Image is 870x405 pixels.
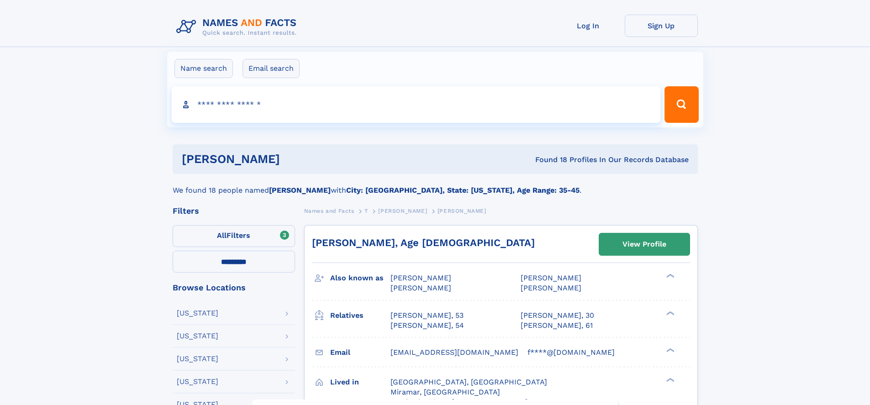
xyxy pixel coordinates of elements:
[521,310,594,321] a: [PERSON_NAME], 30
[364,208,368,214] span: T
[330,345,390,360] h3: Email
[177,332,218,340] div: [US_STATE]
[378,205,427,216] a: [PERSON_NAME]
[330,374,390,390] h3: Lived in
[177,310,218,317] div: [US_STATE]
[622,234,666,255] div: View Profile
[217,231,227,240] span: All
[173,15,304,39] img: Logo Names and Facts
[390,274,451,282] span: [PERSON_NAME]
[664,273,675,279] div: ❯
[664,86,698,123] button: Search Button
[173,225,295,247] label: Filters
[664,347,675,353] div: ❯
[312,237,535,248] a: [PERSON_NAME], Age [DEMOGRAPHIC_DATA]
[330,308,390,323] h3: Relatives
[378,208,427,214] span: [PERSON_NAME]
[172,86,661,123] input: search input
[177,378,218,385] div: [US_STATE]
[269,186,331,195] b: [PERSON_NAME]
[174,59,233,78] label: Name search
[173,284,295,292] div: Browse Locations
[625,15,698,37] a: Sign Up
[599,233,690,255] a: View Profile
[521,321,593,331] a: [PERSON_NAME], 61
[330,270,390,286] h3: Also known as
[390,310,464,321] a: [PERSON_NAME], 53
[390,388,500,396] span: Miramar, [GEOGRAPHIC_DATA]
[346,186,580,195] b: City: [GEOGRAPHIC_DATA], State: [US_STATE], Age Range: 35-45
[521,284,581,292] span: [PERSON_NAME]
[664,310,675,316] div: ❯
[173,207,295,215] div: Filters
[438,208,486,214] span: [PERSON_NAME]
[664,377,675,383] div: ❯
[407,155,689,165] div: Found 18 Profiles In Our Records Database
[552,15,625,37] a: Log In
[390,321,464,331] a: [PERSON_NAME], 54
[173,174,698,196] div: We found 18 people named with .
[390,284,451,292] span: [PERSON_NAME]
[243,59,300,78] label: Email search
[364,205,368,216] a: T
[182,153,408,165] h1: [PERSON_NAME]
[304,205,354,216] a: Names and Facts
[390,378,547,386] span: [GEOGRAPHIC_DATA], [GEOGRAPHIC_DATA]
[521,274,581,282] span: [PERSON_NAME]
[390,348,518,357] span: [EMAIL_ADDRESS][DOMAIN_NAME]
[177,355,218,363] div: [US_STATE]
